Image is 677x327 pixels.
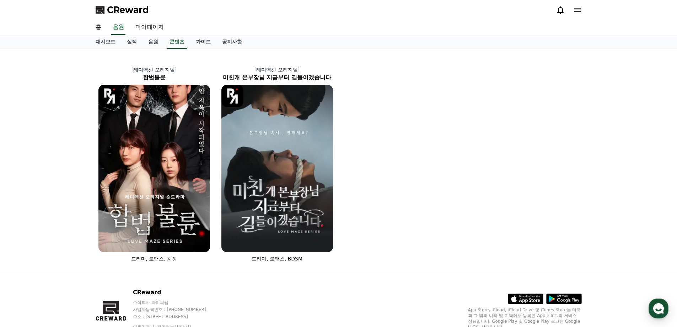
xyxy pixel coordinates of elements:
p: 사업자등록번호 : [PHONE_NUMBER] [133,307,220,312]
a: CReward [96,4,149,16]
a: 홈 [2,226,47,243]
span: 홈 [22,236,27,242]
span: 드라마, 로맨스, BDSM [252,256,302,262]
img: [object Object] Logo [221,85,244,107]
p: [레디액션 오리지널] [93,66,216,73]
span: 드라마, 로맨스, 치정 [131,256,177,262]
a: [레디액션 오리지널] 미친개 본부장님 지금부터 길들이겠습니다 미친개 본부장님 지금부터 길들이겠습니다 [object Object] Logo 드라마, 로맨스, BDSM [216,60,339,268]
a: 콘텐츠 [167,35,187,49]
a: 대시보드 [90,35,121,49]
span: CReward [107,4,149,16]
span: 설정 [110,236,118,242]
span: 대화 [65,237,74,242]
img: [object Object] Logo [98,85,121,107]
a: 홈 [90,20,107,35]
img: 미친개 본부장님 지금부터 길들이겠습니다 [221,85,333,252]
p: 주소 : [STREET_ADDRESS] [133,314,220,320]
a: 공지사항 [216,35,248,49]
a: [레디액션 오리지널] 합법불륜 합법불륜 [object Object] Logo 드라마, 로맨스, 치정 [93,60,216,268]
a: 설정 [92,226,136,243]
a: 음원 [111,20,125,35]
a: 음원 [143,35,164,49]
a: 가이드 [190,35,216,49]
p: CReward [133,288,220,297]
p: [레디액션 오리지널] [216,66,339,73]
a: 실적 [121,35,143,49]
a: 마이페이지 [130,20,170,35]
img: 합법불륜 [98,85,210,252]
h2: 미친개 본부장님 지금부터 길들이겠습니다 [216,73,339,82]
p: 주식회사 와이피랩 [133,300,220,305]
a: 대화 [47,226,92,243]
h2: 합법불륜 [93,73,216,82]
